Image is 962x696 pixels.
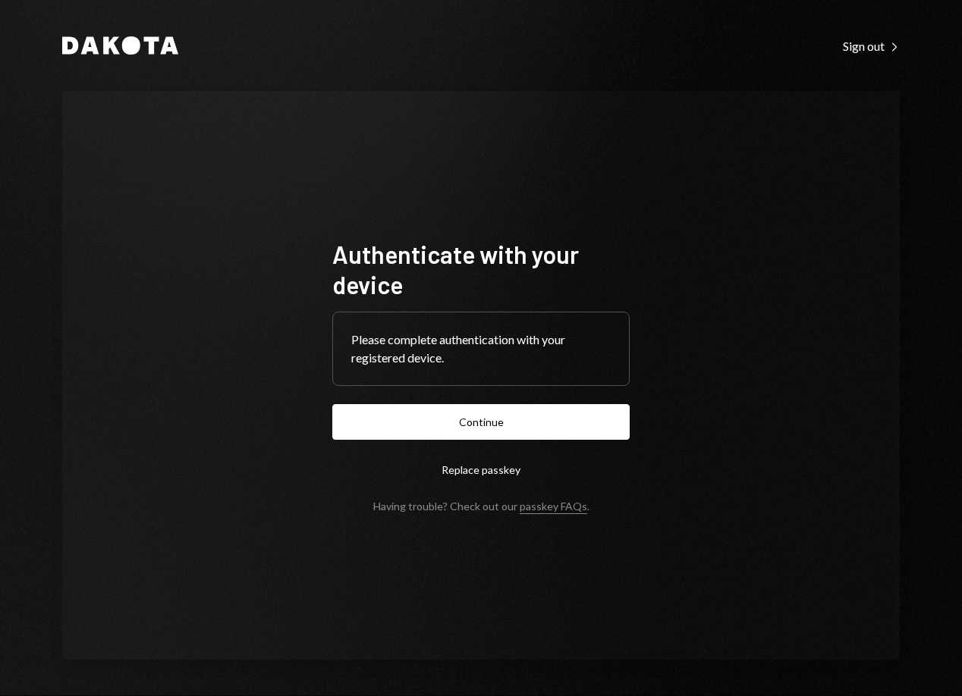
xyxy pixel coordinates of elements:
[351,331,611,367] div: Please complete authentication with your registered device.
[520,500,587,514] a: passkey FAQs
[332,452,630,488] button: Replace passkey
[843,37,900,54] a: Sign out
[332,239,630,299] h1: Authenticate with your device
[332,404,630,440] button: Continue
[843,39,900,54] div: Sign out
[373,500,589,513] div: Having trouble? Check out our .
